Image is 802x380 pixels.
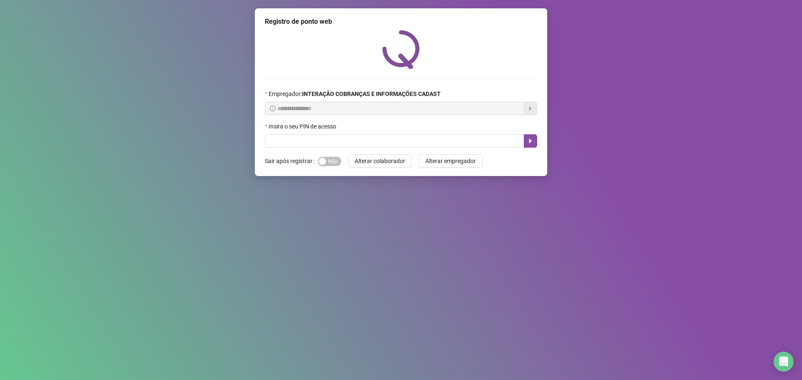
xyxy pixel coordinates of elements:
span: Alterar colaborador [355,156,405,166]
strong: INTERAÇÃO COBRANÇAS E INFORMAÇÕES CADAST [302,91,441,97]
span: Alterar empregador [425,156,476,166]
span: Empregador : [269,89,441,98]
img: QRPoint [382,30,420,69]
button: Alterar colaborador [348,154,412,168]
label: Insira o seu PIN de acesso [265,122,342,131]
span: caret-right [527,138,534,144]
div: Registro de ponto web [265,17,537,27]
label: Sair após registrar [265,154,318,168]
div: Open Intercom Messenger [774,352,794,372]
button: Alterar empregador [419,154,482,168]
span: info-circle [270,106,276,111]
